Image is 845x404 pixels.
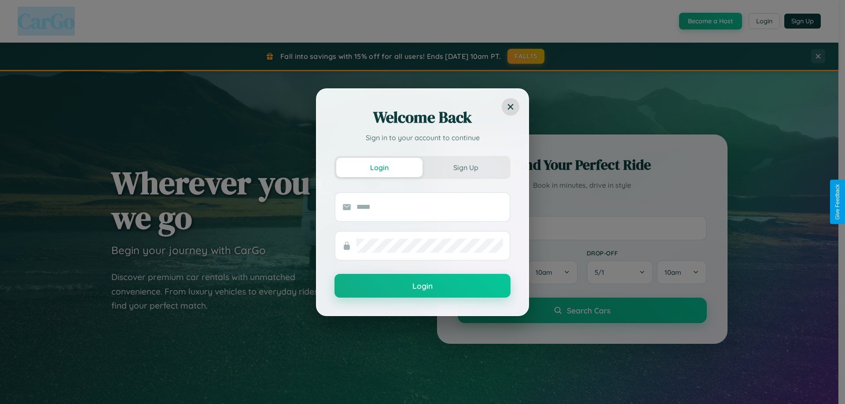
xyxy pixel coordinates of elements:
[422,158,509,177] button: Sign Up
[834,184,841,220] div: Give Feedback
[336,158,422,177] button: Login
[334,274,511,298] button: Login
[334,132,511,143] p: Sign in to your account to continue
[334,107,511,128] h2: Welcome Back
